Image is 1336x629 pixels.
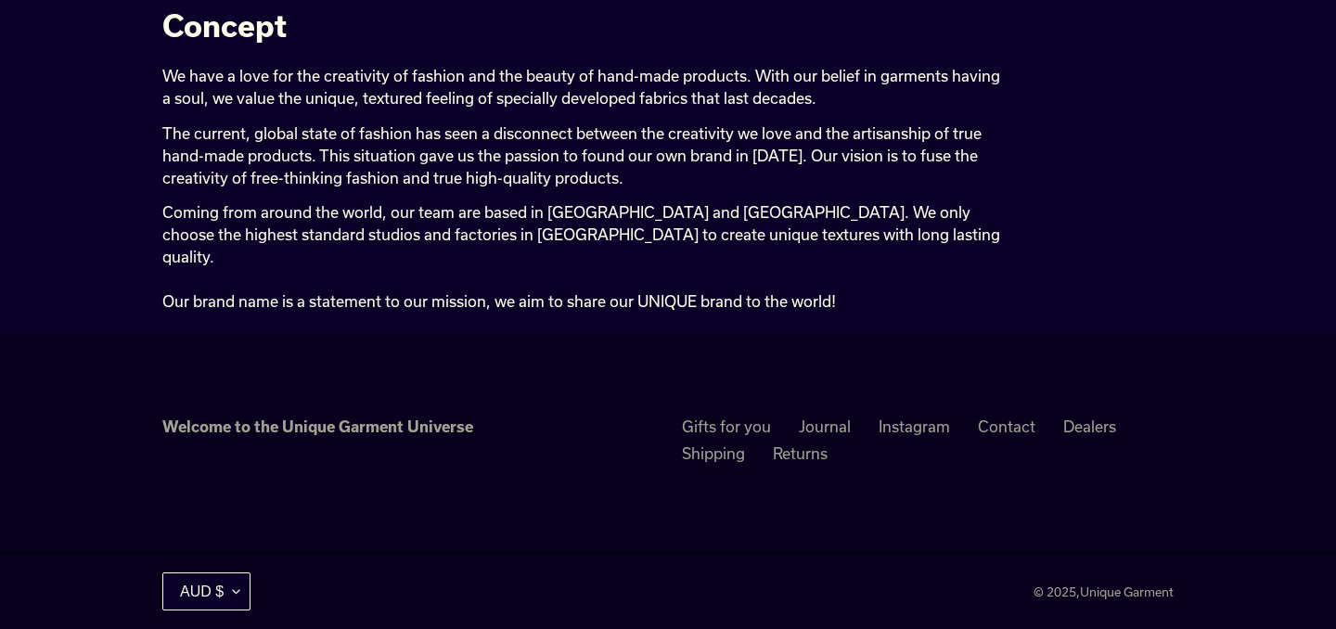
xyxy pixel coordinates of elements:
[1080,584,1174,599] a: Unique Garment
[162,124,982,186] span: The current, global state of fashion has seen a disconnect between the creativity we love and the...
[682,417,771,435] a: Gifts for you
[162,572,250,610] button: AUD $
[978,417,1035,435] a: Contact
[879,417,950,435] a: Instagram
[162,417,473,435] strong: Welcome to the Unique Garment Universe
[1063,417,1116,435] a: Dealers
[799,417,851,435] a: Journal
[162,201,1000,313] p: Coming from around the world, our team are based in [GEOGRAPHIC_DATA] and [GEOGRAPHIC_DATA]. We o...
[773,444,828,462] a: Returns
[682,444,745,462] a: Shipping
[162,65,1000,109] p: We have a love for the creativity of fashion and the beauty of hand-made products. With our belie...
[162,7,1000,43] h1: Concept
[1034,584,1174,599] small: © 2025,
